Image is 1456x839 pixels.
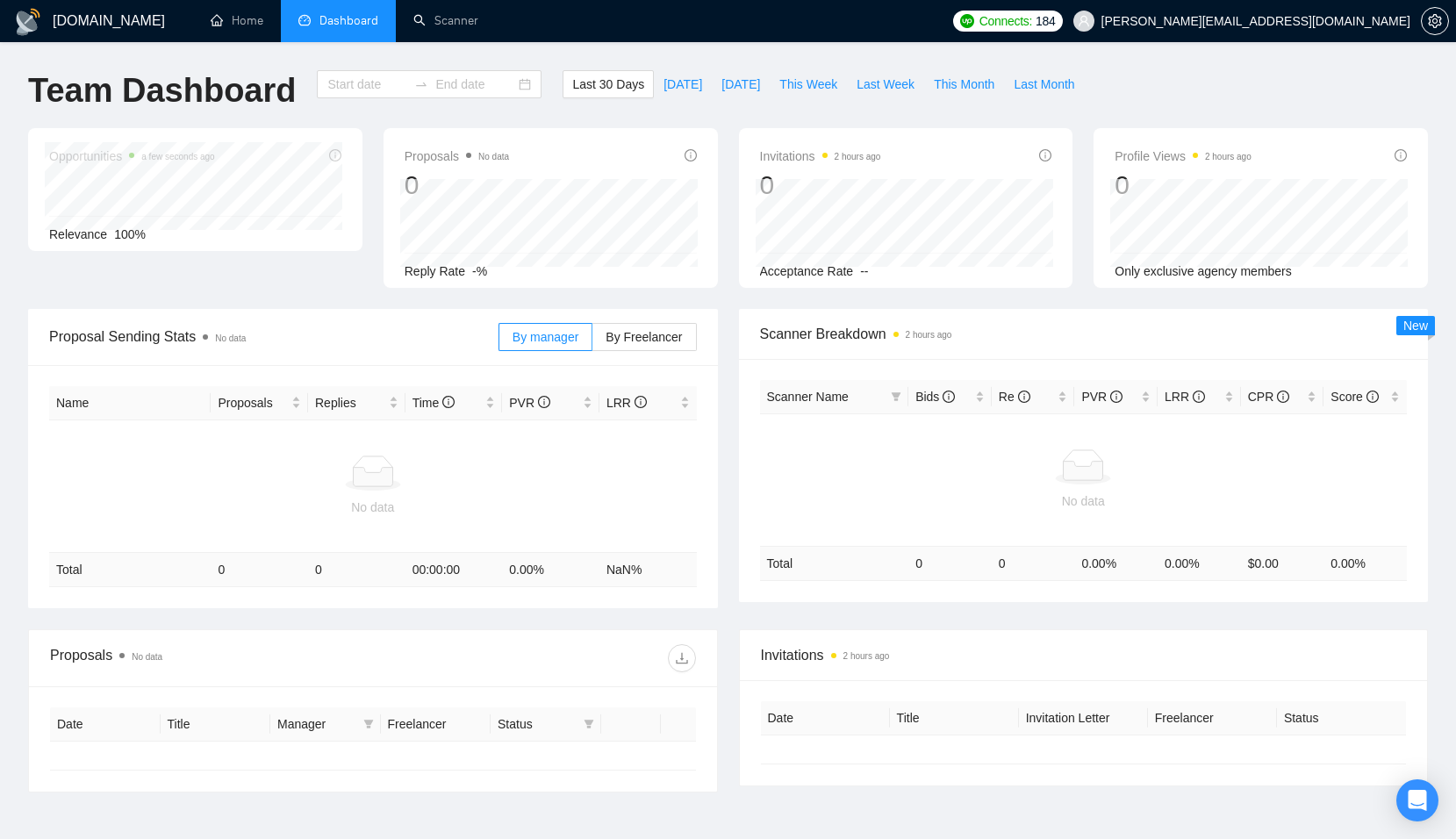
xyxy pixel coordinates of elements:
span: swap-right [414,77,428,91]
span: [DATE] [663,75,702,94]
span: Time [412,396,455,410]
th: Replies [308,386,405,420]
span: setting [1422,14,1448,28]
input: End date [435,75,515,94]
span: info-circle [1193,391,1205,403]
td: $ 0.00 [1241,546,1324,580]
span: No data [132,652,162,662]
button: [DATE] [654,70,712,98]
span: Dashboard [319,13,378,28]
span: filter [887,384,905,410]
span: info-circle [1277,391,1289,403]
th: Freelancer [381,707,491,742]
th: Date [761,701,890,735]
th: Status [1277,701,1406,735]
span: Connects: [979,11,1032,31]
div: 0 [760,169,881,202]
span: 100% [114,227,146,241]
span: info-circle [1039,149,1051,161]
img: upwork-logo.png [960,14,974,28]
span: Acceptance Rate [760,264,854,278]
span: Invitations [760,146,881,167]
button: setting [1421,7,1449,35]
span: info-circle [1395,149,1407,161]
button: Last 30 Days [563,70,654,98]
td: 0 [308,553,405,587]
td: 0.00 % [1323,546,1407,580]
span: user [1078,15,1090,27]
td: 0.00 % [1158,546,1241,580]
span: info-circle [1110,391,1122,403]
span: Last Week [857,75,914,94]
span: No data [478,152,509,161]
span: to [414,77,428,91]
span: Score [1330,390,1378,404]
time: 2 hours ago [906,330,952,340]
span: info-circle [442,396,455,408]
span: info-circle [1366,391,1379,403]
time: 2 hours ago [843,651,890,661]
div: No data [56,498,690,517]
span: 184 [1036,11,1055,31]
div: No data [767,491,1401,511]
span: By Freelancer [606,330,682,344]
span: Profile Views [1115,146,1252,167]
span: info-circle [943,391,955,403]
span: Scanner Name [767,390,849,404]
span: Only exclusive agency members [1115,264,1292,278]
span: info-circle [1018,391,1030,403]
span: New [1403,319,1428,333]
span: Proposals [218,393,288,412]
td: NaN % [599,553,697,587]
span: dashboard [298,14,311,26]
span: PVR [1081,390,1122,404]
button: Last Week [847,70,924,98]
span: -% [472,264,487,278]
span: No data [215,333,246,343]
span: filter [584,719,594,729]
span: By manager [513,330,578,344]
th: Date [50,707,161,742]
button: This Week [770,70,847,98]
span: filter [891,391,901,402]
span: download [669,651,695,665]
td: 0.00 % [502,553,599,587]
button: [DATE] [712,70,770,98]
td: Total [760,546,909,580]
th: Manager [270,707,381,742]
button: Last Month [1004,70,1084,98]
span: filter [580,711,598,737]
span: info-circle [538,396,550,408]
div: Open Intercom Messenger [1396,779,1438,821]
th: Proposals [211,386,308,420]
time: 2 hours ago [1205,152,1252,161]
th: Title [890,701,1019,735]
span: filter [360,711,377,737]
span: info-circle [685,149,697,161]
span: LRR [1165,390,1205,404]
th: Name [49,386,211,420]
span: Replies [315,393,385,412]
td: 0 [992,546,1075,580]
span: Proposal Sending Stats [49,326,498,348]
span: info-circle [635,396,647,408]
h1: Team Dashboard [28,70,296,111]
a: searchScanner [413,13,478,28]
button: This Month [924,70,1004,98]
span: Manager [277,714,356,734]
span: filter [363,719,374,729]
div: Proposals [50,644,373,672]
img: logo [14,8,42,36]
button: download [668,644,696,672]
td: 00:00:00 [405,553,503,587]
span: [DATE] [721,75,760,94]
span: Reply Rate [405,264,465,278]
th: Title [161,707,271,742]
th: Invitation Letter [1019,701,1148,735]
td: 0 [211,553,308,587]
span: Last 30 Days [572,75,644,94]
span: This Month [934,75,994,94]
span: CPR [1248,390,1289,404]
span: Relevance [49,227,107,241]
div: 0 [1115,169,1252,202]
